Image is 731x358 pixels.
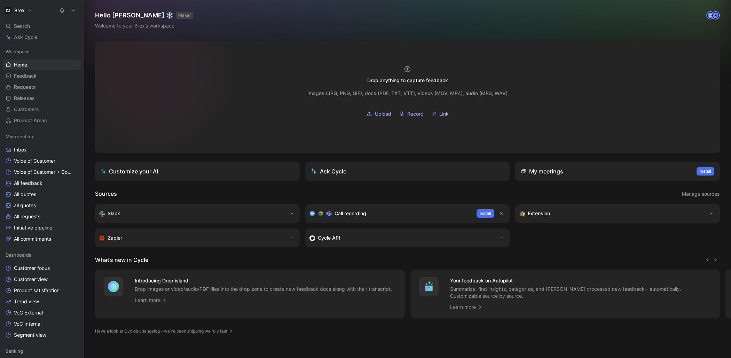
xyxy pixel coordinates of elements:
[95,328,233,335] a: Have a look at Cycle’s changelog – we’ve been shipping weirdly fast
[480,210,491,217] span: Install
[95,22,193,30] div: Welcome to your Brex’s workspace
[335,209,366,218] h3: Call recording
[3,82,81,92] a: Requests
[3,131,81,142] div: Main section
[14,22,30,30] span: Search
[396,109,426,119] button: Record
[305,162,510,181] button: Ask Cycle
[3,234,81,244] a: All commitments
[14,191,36,198] span: All quotes
[14,287,60,294] span: Product satisfaction
[311,167,346,176] div: Ask Cycle
[3,250,81,260] div: Dashboards
[3,145,81,155] a: Inbox
[309,209,471,218] div: Record & transcribe meetings from Zoom, Meet & Teams.
[14,84,36,91] span: Requests
[14,224,52,231] span: Initiative pipeline
[3,346,81,356] div: Banking
[14,146,27,153] span: Inbox
[3,60,81,70] a: Home
[707,12,714,19] img: avatar
[14,235,51,242] span: All commitments
[3,211,81,222] a: All requests
[3,6,34,15] button: BrexBrex
[519,209,702,218] div: Capture feedback from anywhere on the web
[3,274,81,285] a: Customer view
[3,104,81,115] a: Customers
[14,106,39,113] span: Customers
[14,276,48,283] span: Customer view
[712,12,719,19] div: A
[3,189,81,200] a: All quotes
[3,308,81,318] a: VoC External
[3,200,81,211] a: all quotes
[3,131,81,244] div: Main sectionInboxVoice of CustomerVoice of Customer + Commercial NRR FeedbackAll feedbackAll quot...
[6,251,31,258] span: Dashboards
[3,319,81,329] a: VoC Internal
[682,189,720,199] button: Manage sources
[14,95,35,102] span: Releases
[95,189,117,199] h2: Sources
[450,303,483,311] a: Learn more
[14,180,42,187] span: All feedback
[3,178,81,188] a: All feedback
[3,46,81,57] div: Workspace
[3,32,81,42] a: Ask Cycle
[318,234,340,242] h3: Cycle API
[14,7,25,14] h1: Brex
[5,7,11,14] img: Brex
[450,286,712,299] p: Summarize, find insights, categorize, and [PERSON_NAME] processed new feedback - automatically. C...
[14,169,74,176] span: Voice of Customer + Commercial NRR Feedback
[95,11,193,20] h1: Hello [PERSON_NAME] ❄️
[697,167,714,176] button: Install
[14,265,50,272] span: Customer focus
[439,110,449,118] span: Link
[14,320,41,327] span: VoC Internal
[108,234,122,242] h3: Zapier
[99,234,282,242] div: Capture feedback from thousands of sources with Zapier (survey results, recordings, sheets, etc).
[3,285,81,296] a: Product satisfaction
[700,168,711,175] span: Install
[3,21,81,31] div: Search
[95,162,300,181] a: Customize your AI
[3,296,81,307] a: Trend view
[99,209,282,218] div: Sync your customers, send feedback and get updates in Slack
[14,72,37,79] span: Feedback
[528,209,550,218] h3: Extension
[6,348,23,355] span: Banking
[309,234,492,242] div: Sync customers & send feedback from custom sources. Get inspired by our favorite use case
[14,213,40,220] span: All requests
[3,223,81,233] a: Initiative pipeline
[3,330,81,340] a: Segment view
[3,93,81,103] a: Releases
[14,157,55,164] span: Voice of Customer
[3,167,81,177] a: Voice of Customer + Commercial NRR Feedback
[108,209,120,218] h3: Slack
[95,256,148,264] h2: What’s new in Cycle
[429,109,451,119] button: Link
[364,109,394,119] button: Upload
[14,298,39,305] span: Trend view
[14,61,27,68] span: Home
[521,167,563,176] div: My meetings
[135,286,392,293] p: Drop images or video/audio/PDF files into the drop zone to create new feedback docs along with th...
[176,12,193,19] button: MAKER
[3,71,81,81] a: Feedback
[14,202,36,209] span: all quotes
[367,76,448,85] div: Drop anything to capture feedback
[3,115,81,126] a: Product Areas
[407,110,424,118] span: Record
[14,117,47,124] span: Product Areas
[307,89,508,98] div: Images (JPG, PNG, GIF), docs (PDF, TXT, VTT), videos (MOV, MP4), audio (MP3, WAV)
[14,332,46,338] span: Segment view
[375,110,391,118] span: Upload
[3,250,81,340] div: DashboardsCustomer focusCustomer viewProduct satisfactionTrend viewVoC ExternalVoC InternalSegmen...
[135,277,392,285] h4: Introducing Drop island
[14,33,37,41] span: Ask Cycle
[3,263,81,273] a: Customer focus
[14,309,43,316] span: VoC External
[6,48,30,55] span: Workspace
[477,209,494,218] button: Install
[6,133,33,140] span: Main section
[3,156,81,166] a: Voice of Customer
